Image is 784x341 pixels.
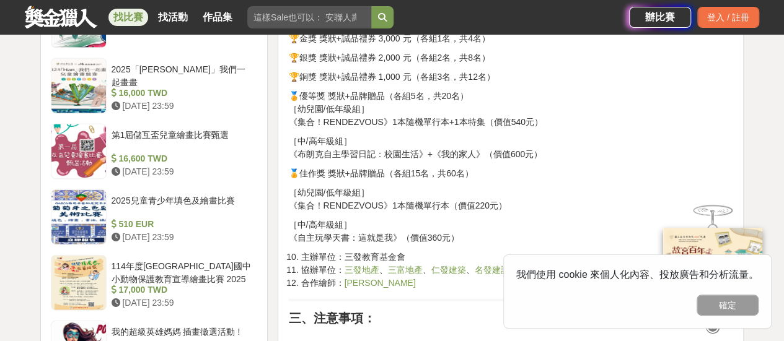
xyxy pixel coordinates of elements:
[288,167,733,180] p: 🏅佳作獎 獎狀+品牌贈品（各組15名，共60名）
[108,9,148,26] a: 找比賽
[697,7,759,28] div: 登入 / 註冊
[301,264,733,277] li: 協辦單位： 、 、 、 、合一建築、 、 (按筆畫排列)
[112,165,253,178] div: [DATE] 23:59
[112,194,253,218] div: 2025兒童青少年填色及繪畫比賽
[288,51,733,64] p: 🏆銀獎 獎狀+誠品禮券 2,000 元（各組2名，共8名）
[112,129,253,152] div: 第1屆儲互盃兒童繪畫比賽甄選
[51,189,258,245] a: 2025兒童青少年填色及繪畫比賽 510 EUR [DATE] 23:59
[474,265,509,275] a: 名發建設
[663,228,762,310] img: 968ab78a-c8e5-4181-8f9d-94c24feca916.png
[344,278,415,288] a: [PERSON_NAME]
[301,277,733,290] li: 合作繪師：
[112,296,253,309] div: [DATE] 23:59
[112,152,253,165] div: 16,600 TWD
[51,124,258,179] a: 第1屆儲互盃兒童繪畫比賽甄選 16,600 TWD [DATE] 23:59
[112,87,253,100] div: 16,000 TWD
[344,265,379,275] a: 三發地產
[288,311,375,325] strong: 三、注意事項：
[112,100,253,113] div: [DATE] 23:59
[153,9,193,26] a: 找活動
[112,283,253,296] div: 17,000 TWD
[112,218,253,231] div: 510 EUR
[51,255,258,311] a: 114年度[GEOGRAPHIC_DATA]國中小動物保護教育宣導繪畫比賽 2025 17,000 TWD [DATE] 23:59
[288,90,733,129] p: 🏅優等獎 獎狀+品牌贈品（各組5名，共20名） ［幼兒園/低年級組］ 《集合！RENDEZVOUS》1本隨機單行本+1本特集（價值540元）
[51,58,258,114] a: 2025「[PERSON_NAME]」我們一起畫畫 16,000 TWD [DATE] 23:59
[288,135,733,161] p: ［中/高年級組］ 《布朗克自主學習日記：校園生活》+《我的家人》（價值600元）
[112,260,253,283] div: 114年度[GEOGRAPHIC_DATA]國中小動物保護教育宣導繪畫比賽 2025
[629,7,691,28] a: 辦比賽
[387,265,422,275] a: 三富地產
[247,6,371,28] input: 這樣Sale也可以： 安聯人壽創意銷售法募集
[697,295,759,316] button: 確定
[288,71,733,84] p: 🏆銅獎 獎狀+誠品禮券 1,000 元（各組3名，共12名）
[516,269,759,280] span: 我們使用 cookie 來個人化內容、投放廣告和分析流量。
[288,218,733,244] p: ［中/高年級組］ 《自主玩學天書：這就是我》（價值360元）
[288,32,733,45] p: 🏆金獎 獎狀+誠品禮券 3,000 元（各組1名，共4名）
[112,231,253,244] div: [DATE] 23:59
[288,186,733,212] p: ［幼兒園/低年級組］ 《集合！RENDEZVOUS》1本隨機單行本（價值220元）
[112,63,253,87] div: 2025「[PERSON_NAME]」我們一起畫畫
[431,265,465,275] a: 仁發建築
[301,251,733,264] li: 主辦單位：三發教育基金會
[198,9,237,26] a: 作品集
